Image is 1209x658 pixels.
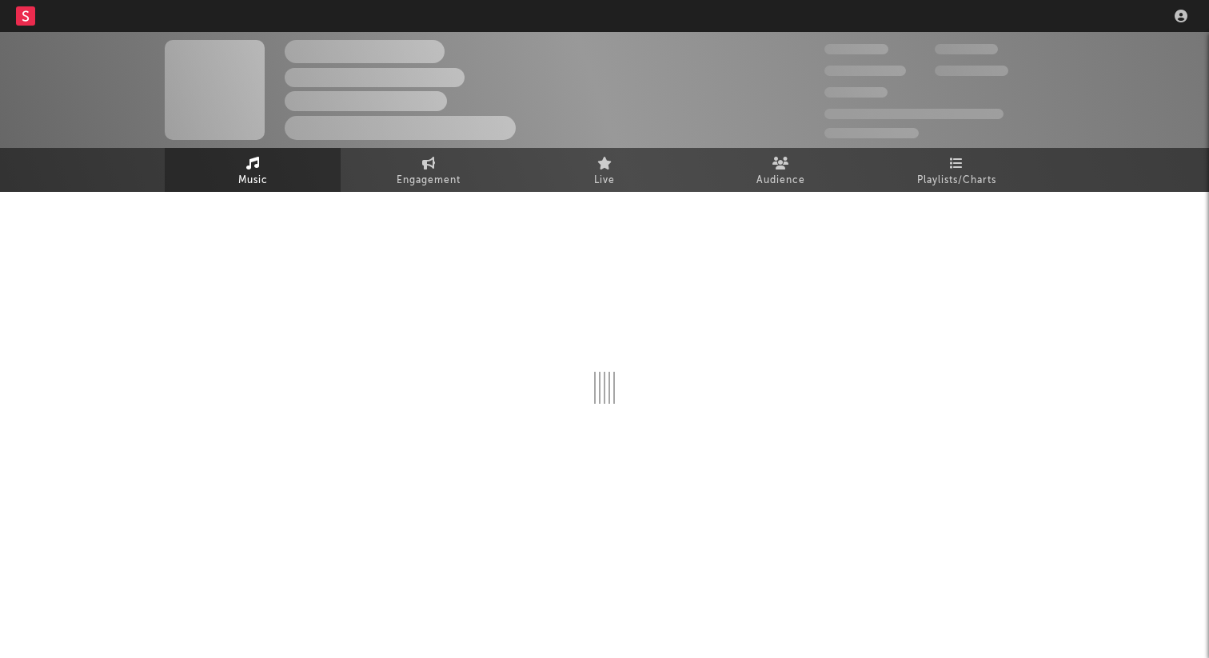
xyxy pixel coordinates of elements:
[165,148,341,192] a: Music
[397,171,461,190] span: Engagement
[341,148,517,192] a: Engagement
[824,109,1004,119] span: 50,000,000 Monthly Listeners
[824,66,906,76] span: 50,000,000
[756,171,805,190] span: Audience
[517,148,692,192] a: Live
[594,171,615,190] span: Live
[824,44,888,54] span: 300,000
[692,148,868,192] a: Audience
[935,44,998,54] span: 100,000
[935,66,1008,76] span: 1,000,000
[868,148,1044,192] a: Playlists/Charts
[238,171,268,190] span: Music
[824,128,919,138] span: Jump Score: 85.0
[824,87,888,98] span: 100,000
[917,171,996,190] span: Playlists/Charts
